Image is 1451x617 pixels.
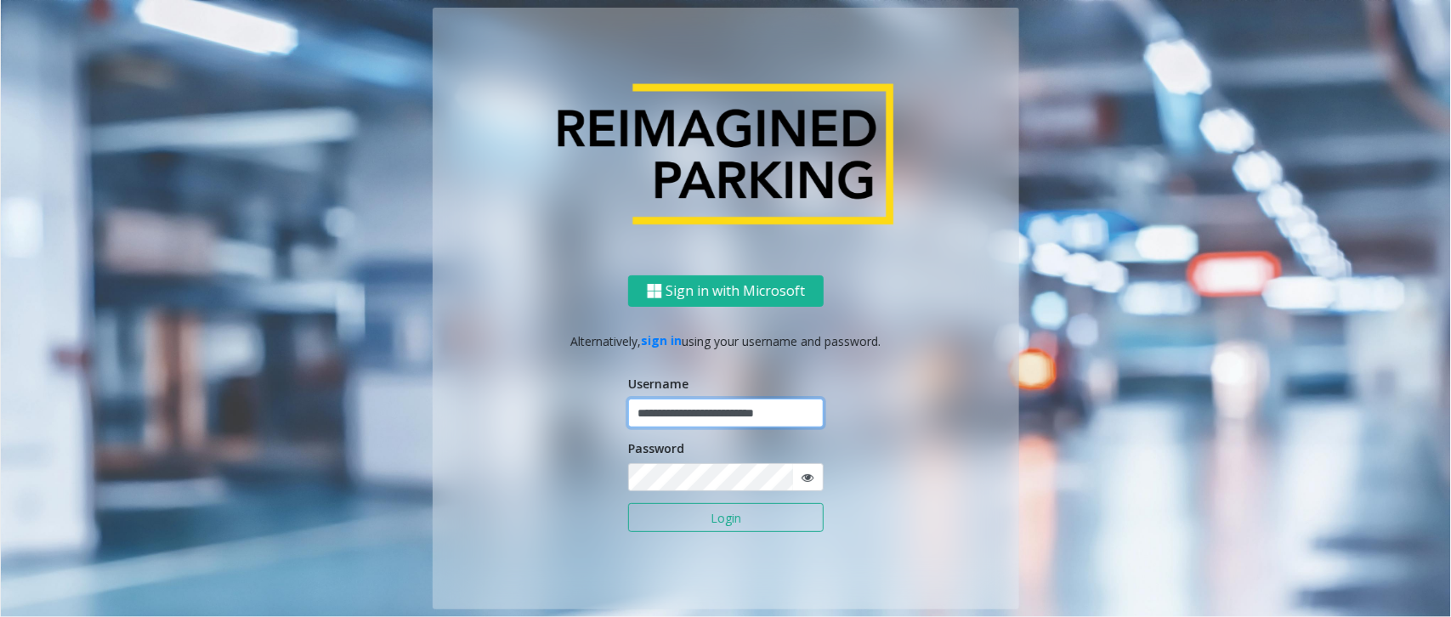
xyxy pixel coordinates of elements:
[628,375,689,393] label: Username
[642,332,683,348] a: sign in
[450,331,1002,349] p: Alternatively, using your username and password.
[628,503,824,532] button: Login
[628,439,684,457] label: Password
[628,275,824,307] button: Sign in with Microsoft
